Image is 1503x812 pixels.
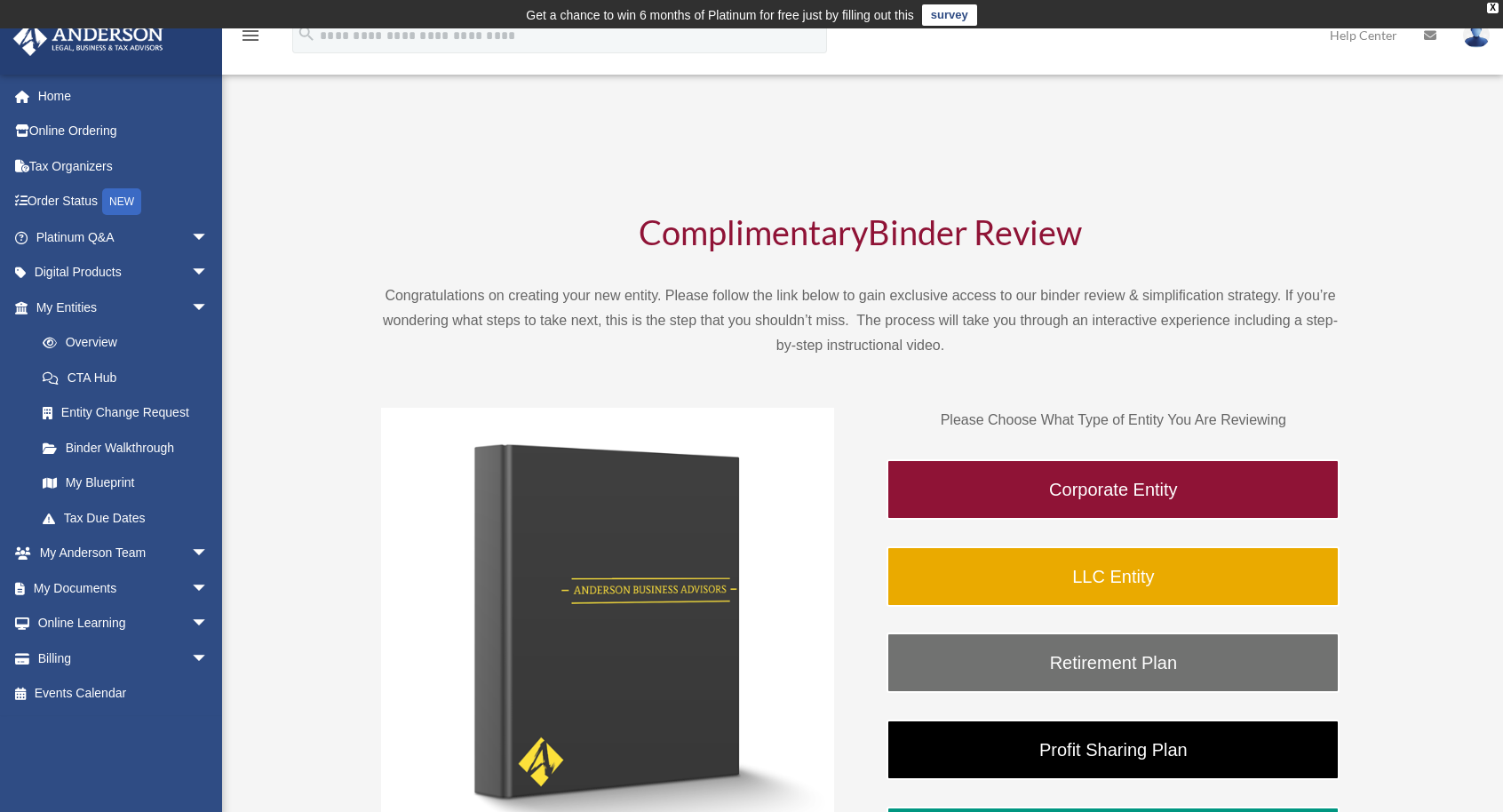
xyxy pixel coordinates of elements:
span: arrow_drop_down [191,536,227,572]
a: Online Learningarrow_drop_down [12,606,235,641]
a: Entity Change Request [25,395,235,431]
span: arrow_drop_down [191,290,227,326]
span: arrow_drop_down [191,219,227,256]
a: Home [12,78,235,114]
a: Tax Organizers [12,148,235,184]
a: Overview [25,325,235,361]
i: menu [240,25,261,46]
i: search [297,24,316,44]
a: LLC Entity [887,546,1340,607]
a: Retirement Plan [887,633,1340,693]
span: Binder Review [868,211,1082,252]
p: Congratulations on creating your new entity. Please follow the link below to gain exclusive acces... [381,283,1340,358]
a: Digital Productsarrow_drop_down [12,255,235,291]
span: arrow_drop_down [191,570,227,607]
span: arrow_drop_down [191,641,227,677]
a: Order StatusNEW [12,184,235,220]
a: My Anderson Teamarrow_drop_down [12,536,235,571]
p: Please Choose What Type of Entity You Are Reviewing [887,408,1340,433]
span: Complimentary [639,211,868,252]
a: My Blueprint [25,466,235,501]
a: Events Calendar [12,676,235,712]
span: arrow_drop_down [191,255,227,291]
a: Online Ordering [12,114,235,149]
div: Get a chance to win 6 months of Platinum for free just by filling out this [526,4,914,26]
a: CTA Hub [25,360,235,395]
a: Binder Walkthrough [25,430,227,466]
span: arrow_drop_down [191,606,227,642]
a: My Documentsarrow_drop_down [12,570,235,606]
a: Platinum Q&Aarrow_drop_down [12,219,235,255]
a: Corporate Entity [887,459,1340,520]
a: My Entitiesarrow_drop_down [12,290,235,325]
a: Profit Sharing Plan [887,720,1340,780]
div: NEW [102,188,141,215]
a: menu [240,31,261,46]
a: Tax Due Dates [25,500,235,536]
img: User Pic [1463,22,1490,48]
img: Anderson Advisors Platinum Portal [8,21,169,56]
a: survey [922,4,977,26]
a: Billingarrow_drop_down [12,641,235,676]
div: close [1487,3,1499,13]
